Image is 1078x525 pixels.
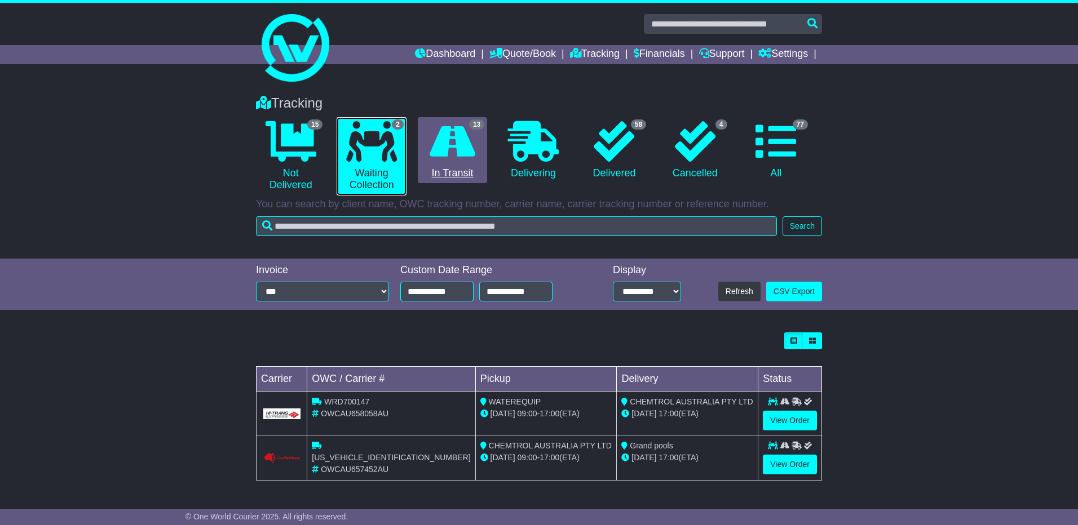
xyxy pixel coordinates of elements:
[518,409,537,418] span: 09:00
[763,455,817,474] a: View Order
[660,117,730,184] a: 4 Cancelled
[540,453,559,462] span: 17:00
[263,452,301,464] img: Couriers_Please.png
[312,453,470,462] span: [US_VEHICLE_IDENTIFICATION_NUMBER]
[718,282,761,301] button: Refresh
[630,397,753,406] span: CHEMTROL AUSTRALIA PTY LTD
[613,264,681,277] div: Display
[634,45,685,64] a: Financials
[480,452,612,464] div: - (ETA)
[250,95,828,112] div: Tracking
[475,367,617,391] td: Pickup
[758,45,808,64] a: Settings
[256,117,325,195] a: 15 Not Delivered
[469,119,484,130] span: 13
[256,264,389,277] div: Invoice
[715,119,727,130] span: 4
[415,45,475,64] a: Dashboard
[324,397,369,406] span: WRD700147
[793,119,808,130] span: 77
[540,409,559,418] span: 17:00
[307,119,322,130] span: 15
[400,264,581,277] div: Custom Date Range
[621,408,753,420] div: (ETA)
[498,117,568,184] a: Delivering
[307,367,475,391] td: OWC / Carrier #
[491,453,515,462] span: [DATE]
[256,198,822,211] p: You can search by client name, OWC tracking number, carrier name, carrier tracking number or refe...
[659,409,678,418] span: 17:00
[321,465,388,474] span: OWCAU657452AU
[630,441,673,450] span: Grand pools
[617,367,758,391] td: Delivery
[659,453,678,462] span: 17:00
[491,409,515,418] span: [DATE]
[621,452,753,464] div: (ETA)
[185,512,348,521] span: © One World Courier 2025. All rights reserved.
[418,117,487,184] a: 13 In Transit
[766,282,822,301] a: CSV Export
[699,45,745,64] a: Support
[392,119,404,130] span: 2
[489,45,556,64] a: Quote/Book
[337,117,406,195] a: 2 Waiting Collection
[758,367,822,391] td: Status
[321,409,388,418] span: OWCAU658058AU
[518,453,537,462] span: 09:00
[763,411,817,430] a: View Order
[631,409,656,418] span: [DATE]
[489,441,612,450] span: CHEMTROL AUSTRALIA PTY LTD
[631,453,656,462] span: [DATE]
[570,45,620,64] a: Tracking
[489,397,541,406] span: WATEREQUIP
[783,216,822,236] button: Search
[263,408,301,419] img: GetCarrierServiceLogo
[741,117,811,184] a: 77 All
[257,367,307,391] td: Carrier
[580,117,649,184] a: 58 Delivered
[480,408,612,420] div: - (ETA)
[631,119,646,130] span: 58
